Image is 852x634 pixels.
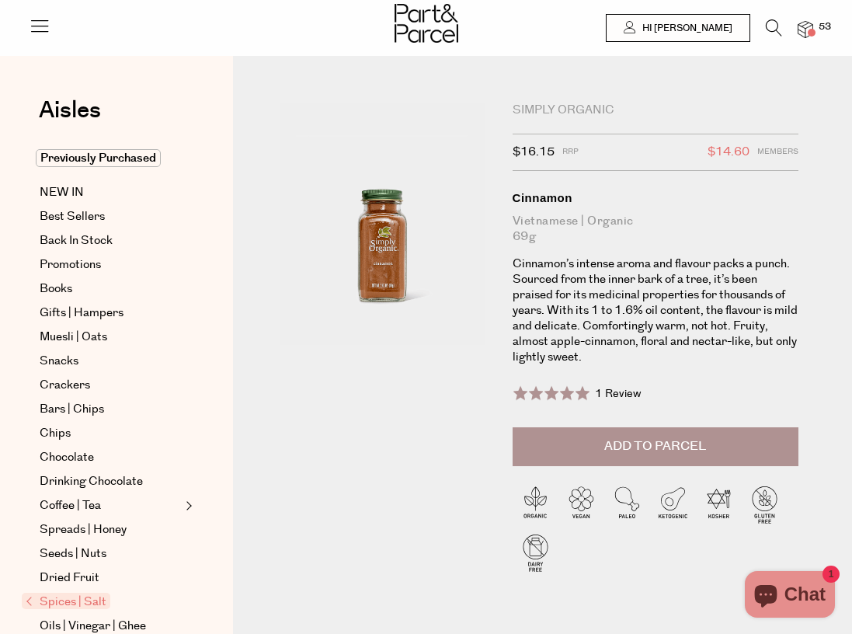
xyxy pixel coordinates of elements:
img: P_P-ICONS-Live_Bec_V11_Ketogenic.svg [650,482,696,528]
a: Coffee | Tea [40,496,181,515]
button: Add to Parcel [513,427,799,466]
span: 1 Review [595,386,642,402]
a: Drinking Chocolate [40,472,181,491]
div: Cinnamon [513,190,799,206]
span: Spreads | Honey [40,521,127,539]
span: Best Sellers [40,207,105,226]
span: Dried Fruit [40,569,99,587]
span: Back In Stock [40,232,113,250]
a: Books [40,280,181,298]
a: Promotions [40,256,181,274]
span: Previously Purchased [36,149,161,167]
a: Spreads | Honey [40,521,181,539]
span: Snacks [40,352,78,371]
span: Add to Parcel [604,437,706,455]
span: 53 [815,20,835,34]
img: P_P-ICONS-Live_Bec_V11_Organic.svg [513,482,558,528]
a: Muesli | Oats [40,328,181,347]
a: 53 [798,21,813,37]
span: Hi [PERSON_NAME] [638,22,732,35]
img: P_P-ICONS-Live_Bec_V11_Paleo.svg [604,482,650,528]
span: Chocolate [40,448,94,467]
span: Promotions [40,256,101,274]
span: Spices | Salt [22,593,110,609]
span: Crackers [40,376,90,395]
a: Dried Fruit [40,569,181,587]
a: Previously Purchased [40,149,181,168]
span: Chips [40,424,71,443]
p: Cinnamon’s intense aroma and flavour packs a punch. Sourced from the inner bark of a tree, it’s b... [513,256,799,365]
img: P_P-ICONS-Live_Bec_V11_Vegan.svg [558,482,604,528]
a: Bars | Chips [40,400,181,419]
img: P_P-ICONS-Live_Bec_V11_Kosher.svg [696,482,742,528]
a: Chocolate [40,448,181,467]
span: $14.60 [708,142,749,162]
img: P_P-ICONS-Live_Bec_V11_Dairy_Free.svg [513,530,558,576]
img: Part&Parcel [395,4,458,43]
img: P_P-ICONS-Live_Bec_V11_Gluten_Free.svg [742,482,788,528]
span: Gifts | Hampers [40,304,123,322]
a: Seeds | Nuts [40,545,181,563]
span: Drinking Chocolate [40,472,143,491]
span: Bars | Chips [40,400,104,419]
inbox-online-store-chat: Shopify online store chat [740,571,840,622]
a: Snacks [40,352,181,371]
a: Best Sellers [40,207,181,226]
span: Seeds | Nuts [40,545,106,563]
a: Hi [PERSON_NAME] [606,14,750,42]
a: Spices | Salt [26,593,181,611]
span: Aisles [39,93,101,127]
a: Gifts | Hampers [40,304,181,322]
a: NEW IN [40,183,181,202]
span: Members [757,142,798,162]
a: Back In Stock [40,232,181,250]
span: NEW IN [40,183,84,202]
a: Aisles [39,99,101,138]
img: Cinnamon [280,103,485,346]
span: Books [40,280,72,298]
a: Chips [40,424,181,443]
span: Coffee | Tea [40,496,101,515]
span: RRP [562,142,579,162]
a: Crackers [40,376,181,395]
span: Muesli | Oats [40,328,107,347]
div: Vietnamese | Organic 69g [513,214,799,245]
button: Expand/Collapse Coffee | Tea [182,496,193,515]
div: Simply Organic [513,103,799,118]
span: $16.15 [513,142,555,162]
